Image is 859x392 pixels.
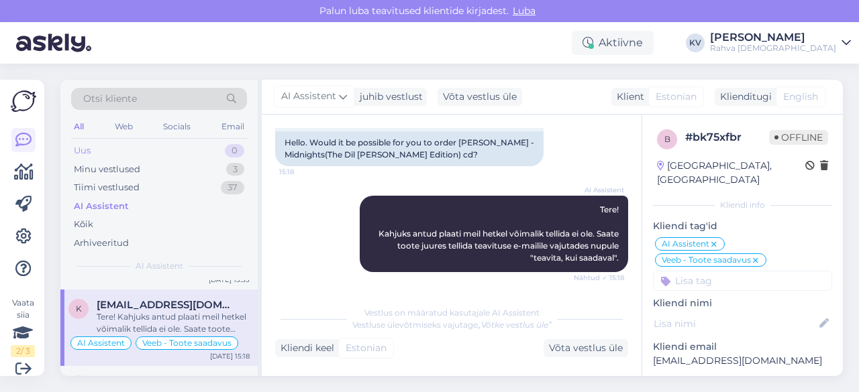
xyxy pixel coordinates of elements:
[509,5,540,17] span: Luba
[11,297,35,357] div: Vaata siia
[83,92,137,106] span: Otsi kliente
[653,271,832,291] input: Lisa tag
[478,320,552,330] i: „Võtke vestlus üle”
[226,163,244,176] div: 3
[664,134,670,144] span: b
[654,316,817,331] input: Lisa nimi
[11,90,36,112] img: Askly Logo
[653,373,832,387] p: Kliendi telefon
[656,90,697,104] span: Estonian
[76,304,82,314] span: k
[74,237,129,250] div: Arhiveeritud
[74,218,93,231] div: Kõik
[544,339,628,357] div: Võta vestlus üle
[572,31,654,55] div: Aktiivne
[710,32,851,54] a: [PERSON_NAME]Rahva [DEMOGRAPHIC_DATA]
[715,90,772,104] div: Klienditugi
[662,240,709,248] span: AI Assistent
[653,354,832,368] p: [EMAIL_ADDRESS][DOMAIN_NAME]
[71,118,87,135] div: All
[142,339,232,347] span: Veeb - Toote saadavus
[74,163,140,176] div: Minu vestlused
[74,200,129,213] div: AI Assistent
[221,181,244,194] div: 37
[346,341,387,355] span: Estonian
[653,296,832,310] p: Kliendi nimi
[574,185,624,195] span: AI Assistent
[710,43,836,54] div: Rahva [DEMOGRAPHIC_DATA]
[210,351,250,361] div: [DATE] 15:18
[97,375,185,387] span: Kai Okva
[279,167,330,177] span: 15:18
[112,118,136,135] div: Web
[769,130,828,145] span: Offline
[653,199,832,211] div: Kliendi info
[275,341,334,355] div: Kliendi keel
[710,32,836,43] div: [PERSON_NAME]
[11,345,35,357] div: 2 / 3
[685,129,769,145] div: # bk75xfbr
[97,299,236,311] span: kellykuld55@gmail.com
[136,260,183,272] span: AI Assistent
[97,311,250,335] div: Tere! Kahjuks antud plaati meil hetkel võimalik tellida ei ole. Saate toote juures tellida teavit...
[364,308,540,318] span: Vestlus on määratud kasutajale AI Assistent
[275,131,544,166] div: Hello. Would it be possible for you to order [PERSON_NAME] - Midnights(The Dil [PERSON_NAME] Edit...
[209,275,250,285] div: [DATE] 13:33
[653,340,832,354] p: Kliendi email
[378,204,621,263] span: Tere! Kahjuks antud plaati meil hetkel võimalik tellida ei ole. Saate toote juures tellida teavit...
[662,256,751,264] span: Veeb - Toote saadavus
[354,90,423,104] div: juhib vestlust
[281,89,336,104] span: AI Assistent
[611,90,644,104] div: Klient
[219,118,247,135] div: Email
[74,144,91,157] div: Uus
[352,320,552,330] span: Vestluse ülevõtmiseks vajutage
[657,159,805,187] div: [GEOGRAPHIC_DATA], [GEOGRAPHIC_DATA]
[225,144,244,157] div: 0
[783,90,818,104] span: English
[686,34,705,52] div: KV
[74,181,140,194] div: Tiimi vestlused
[160,118,193,135] div: Socials
[653,219,832,233] p: Kliendi tag'id
[574,273,624,283] span: Nähtud ✓ 15:18
[438,88,522,106] div: Võta vestlus üle
[77,339,125,347] span: AI Assistent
